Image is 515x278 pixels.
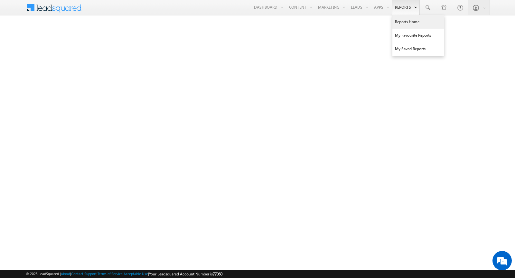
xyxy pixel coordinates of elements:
em: Start Chat [88,198,117,207]
div: Chat with us now [33,34,108,42]
a: Acceptable Use [124,272,148,276]
img: d_60004797649_company_0_60004797649 [11,34,27,42]
div: Minimize live chat window [106,3,121,19]
span: Your Leadsquared Account Number is [149,272,222,276]
textarea: Type your message and hit 'Enter' [8,60,117,193]
span: 77060 [213,272,222,276]
a: Reports Home [392,15,444,29]
a: Terms of Service [98,272,123,276]
span: © 2025 LeadSquared | | | | | [26,271,222,277]
a: My Saved Reports [392,42,444,56]
a: Contact Support [71,272,97,276]
a: My Favourite Reports [392,29,444,42]
a: About [61,272,70,276]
